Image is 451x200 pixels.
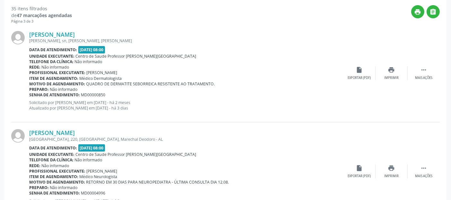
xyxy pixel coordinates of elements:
span: QUADRO DE DERMATITE SEBORREICA RESISTENTE AO TRATAMENTO. [86,81,215,87]
b: Telefone da clínica: [29,59,74,64]
img: img [11,31,25,44]
span: Não informado [75,59,102,64]
b: Motivo de agendamento: [29,179,85,185]
div: Imprimir [384,76,399,80]
div: Página 3 de 3 [11,19,72,24]
b: Profissional executante: [29,168,85,174]
span: Não informado [75,157,102,163]
i: insert_drive_file [356,66,363,73]
span: Centro de Saude Professor [PERSON_NAME][GEOGRAPHIC_DATA] [76,53,196,59]
div: Mais ações [415,76,432,80]
img: img [11,129,25,143]
span: Não informado [50,185,78,190]
span: Médico Neurologista [80,174,117,179]
span: Não informado [42,64,69,70]
b: Rede: [29,64,40,70]
div: 35 itens filtrados [11,5,72,12]
span: MD00004996 [81,190,106,196]
a: [PERSON_NAME] [29,129,75,136]
b: Unidade executante: [29,53,74,59]
i: insert_drive_file [356,165,363,172]
button: print [411,5,424,18]
a: [PERSON_NAME] [29,31,75,38]
span: RETORNO EM 30 DIAS PARA NEUROPEDIATRA - ÚLTIMA CONSULTA DIA 12.08. [86,179,229,185]
i: print [414,8,421,15]
b: Telefone da clínica: [29,157,74,163]
div: Imprimir [384,174,399,178]
div: [GEOGRAPHIC_DATA], 220, [GEOGRAPHIC_DATA], Marechal Deodoro - AL [29,137,343,142]
i:  [430,8,437,15]
div: [PERSON_NAME], sn, [PERSON_NAME], [PERSON_NAME] [29,38,343,43]
strong: 47 marcações agendadas [17,12,72,18]
span: [PERSON_NAME] [87,168,117,174]
b: Profissional executante: [29,70,85,75]
b: Unidade executante: [29,152,74,157]
button:  [427,5,440,18]
span: Médico Dermatologista [80,76,122,81]
b: Item de agendamento: [29,76,78,81]
b: Motivo de agendamento: [29,81,85,87]
b: Senha de atendimento: [29,92,80,98]
span: Não informado [42,163,69,168]
div: Exportar (PDF) [348,174,371,178]
div: Mais ações [415,174,432,178]
b: Data de atendimento: [29,145,77,151]
i:  [420,66,427,73]
div: de [11,12,72,19]
b: Preparo: [29,87,49,92]
b: Preparo: [29,185,49,190]
b: Senha de atendimento: [29,190,80,196]
span: [DATE] 08:00 [78,144,105,152]
div: Exportar (PDF) [348,76,371,80]
span: [PERSON_NAME] [87,70,117,75]
b: Item de agendamento: [29,174,78,179]
i:  [420,165,427,172]
b: Rede: [29,163,40,168]
span: [DATE] 08:00 [78,46,105,53]
i: print [388,165,395,172]
span: MD00000850 [81,92,106,98]
i: print [388,66,395,73]
b: Data de atendimento: [29,47,77,52]
span: Centro de Saude Professor [PERSON_NAME][GEOGRAPHIC_DATA] [76,152,196,157]
p: Solicitado por [PERSON_NAME] em [DATE] - há 2 meses Atualizado por [PERSON_NAME] em [DATE] - há 3... [29,100,343,111]
span: Não informado [50,87,78,92]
